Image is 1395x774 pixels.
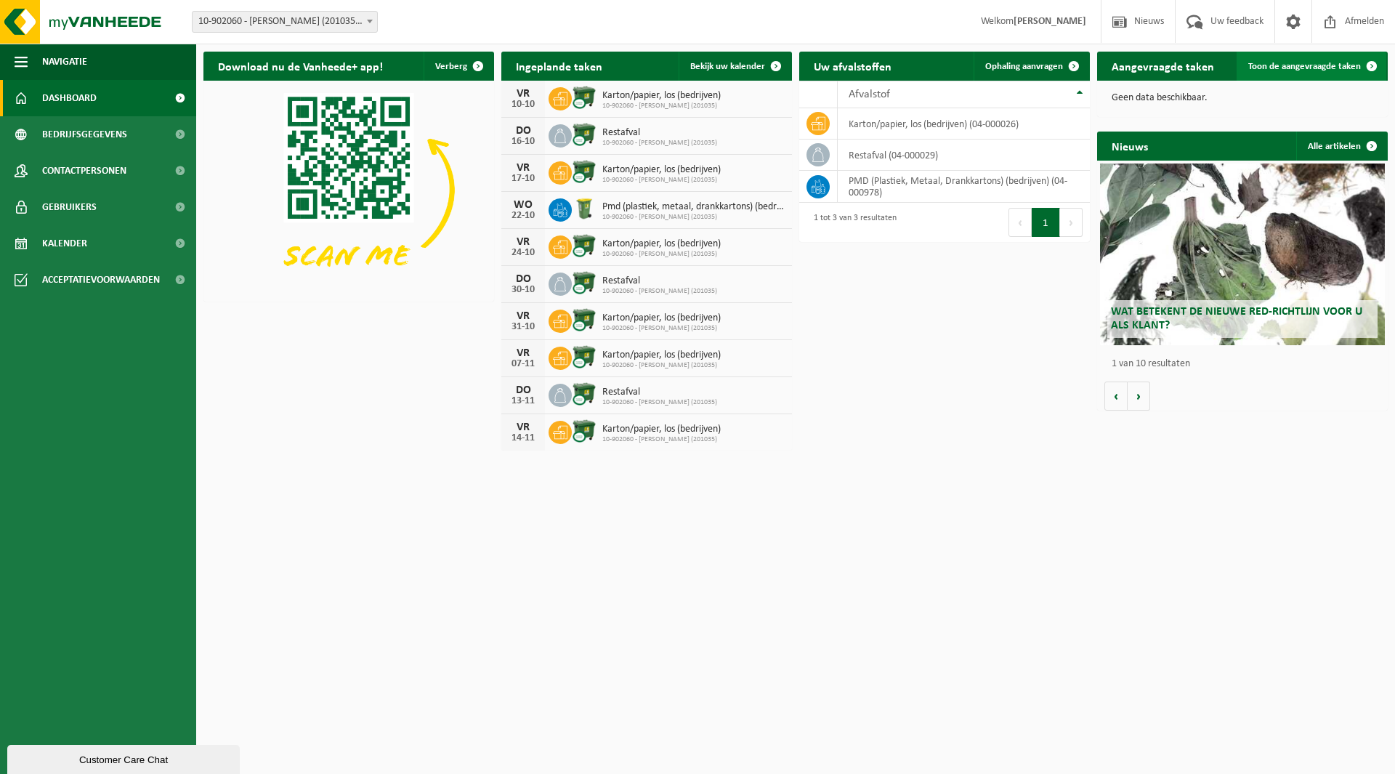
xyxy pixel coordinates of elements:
div: DO [509,125,538,137]
span: Karton/papier, los (bedrijven) [602,164,721,176]
a: Toon de aangevraagde taken [1237,52,1386,81]
span: 10-902060 - [PERSON_NAME] (201035) [602,287,717,296]
img: WB-1100-CU [572,419,597,443]
span: 10-902060 - AVA GENK (201035) - GENK [193,12,377,32]
img: WB-0240-HPE-GN-50 [572,196,597,221]
img: WB-1100-CU [572,85,597,110]
div: 13-11 [509,396,538,406]
a: Alle artikelen [1296,132,1386,161]
button: Previous [1008,208,1032,237]
span: Wat betekent de nieuwe RED-richtlijn voor u als klant? [1111,306,1362,331]
span: 10-902060 - [PERSON_NAME] (201035) [602,176,721,185]
img: WB-1100-CU [572,382,597,406]
span: Toon de aangevraagde taken [1248,62,1361,71]
button: Next [1060,208,1083,237]
span: 10-902060 - [PERSON_NAME] (201035) [602,139,717,148]
div: VR [509,347,538,359]
div: 14-11 [509,433,538,443]
span: Ophaling aanvragen [985,62,1063,71]
img: WB-1100-CU [572,122,597,147]
span: Bedrijfsgegevens [42,116,127,153]
span: Acceptatievoorwaarden [42,262,160,298]
a: Wat betekent de nieuwe RED-richtlijn voor u als klant? [1100,164,1385,345]
div: VR [509,422,538,433]
span: 10-902060 - [PERSON_NAME] (201035) [602,361,721,370]
span: Karton/papier, los (bedrijven) [602,90,721,102]
div: 22-10 [509,211,538,221]
strong: [PERSON_NAME] [1014,16,1086,27]
h2: Aangevraagde taken [1097,52,1229,80]
span: 10-902060 - [PERSON_NAME] (201035) [602,398,717,407]
div: 1 tot 3 van 3 resultaten [806,206,897,238]
span: Bekijk uw kalender [690,62,765,71]
div: 31-10 [509,322,538,332]
div: VR [509,88,538,100]
span: Pmd (plastiek, metaal, drankkartons) (bedrijven) [602,201,785,213]
span: 10-902060 - [PERSON_NAME] (201035) [602,250,721,259]
a: Ophaling aanvragen [974,52,1088,81]
span: Verberg [435,62,467,71]
span: 10-902060 - [PERSON_NAME] (201035) [602,435,721,444]
div: 17-10 [509,174,538,184]
td: restafval (04-000029) [838,140,1090,171]
span: Contactpersonen [42,153,126,189]
div: VR [509,310,538,322]
h2: Nieuws [1097,132,1162,160]
img: WB-1100-CU [572,307,597,332]
h2: Ingeplande taken [501,52,617,80]
span: Karton/papier, los (bedrijven) [602,350,721,361]
span: Restafval [602,275,717,287]
div: 24-10 [509,248,538,258]
div: DO [509,384,538,396]
button: Verberg [424,52,493,81]
div: 07-11 [509,359,538,369]
iframe: chat widget [7,742,243,774]
span: Navigatie [42,44,87,80]
span: Dashboard [42,80,97,116]
div: 30-10 [509,285,538,295]
span: Kalender [42,225,87,262]
button: Volgende [1128,382,1150,411]
span: Gebruikers [42,189,97,225]
span: 10-902060 - [PERSON_NAME] (201035) [602,213,785,222]
td: PMD (Plastiek, Metaal, Drankkartons) (bedrijven) (04-000978) [838,171,1090,203]
p: Geen data beschikbaar. [1112,93,1373,103]
button: 1 [1032,208,1060,237]
img: WB-1100-CU [572,233,597,258]
img: WB-1100-CU [572,344,597,369]
div: VR [509,236,538,248]
span: Restafval [602,387,717,398]
td: karton/papier, los (bedrijven) (04-000026) [838,108,1090,140]
span: Karton/papier, los (bedrijven) [602,313,721,324]
span: 10-902060 - AVA GENK (201035) - GENK [192,11,378,33]
div: WO [509,199,538,211]
span: Afvalstof [849,89,890,100]
h2: Uw afvalstoffen [799,52,906,80]
div: VR [509,162,538,174]
img: WB-1100-CU [572,159,597,184]
span: Restafval [602,127,717,139]
p: 1 van 10 resultaten [1112,359,1380,369]
span: 10-902060 - [PERSON_NAME] (201035) [602,102,721,110]
span: Karton/papier, los (bedrijven) [602,424,721,435]
button: Vorige [1104,382,1128,411]
img: WB-1100-CU [572,270,597,295]
span: 10-902060 - [PERSON_NAME] (201035) [602,324,721,333]
div: 16-10 [509,137,538,147]
img: Download de VHEPlus App [203,81,494,299]
div: DO [509,273,538,285]
a: Bekijk uw kalender [679,52,790,81]
span: Karton/papier, los (bedrijven) [602,238,721,250]
div: 10-10 [509,100,538,110]
h2: Download nu de Vanheede+ app! [203,52,397,80]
